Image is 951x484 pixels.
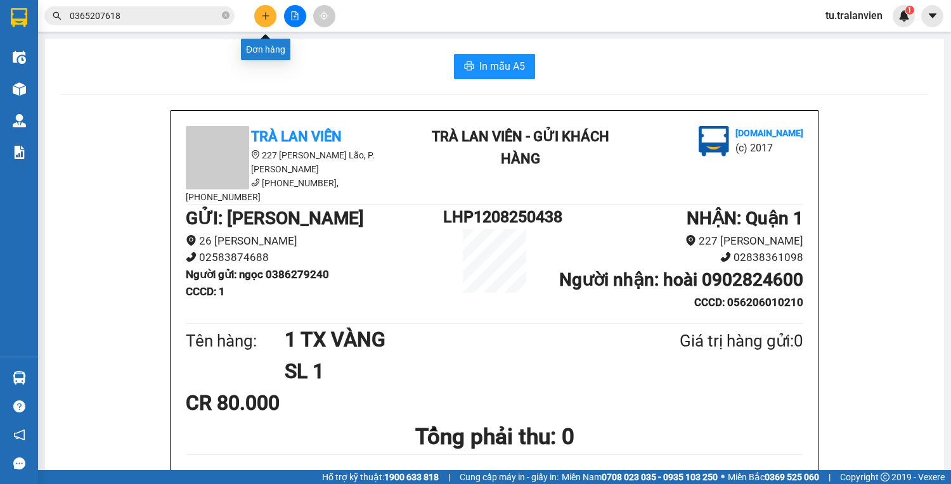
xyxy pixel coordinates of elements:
b: Người gửi : ngọc 0386279240 [186,268,329,281]
li: 227 [PERSON_NAME] [546,232,803,250]
span: question-circle [13,400,25,412]
div: CR 80.000 [186,387,389,419]
li: 02838361098 [546,249,803,266]
span: phone [251,178,260,187]
span: Miền Nam [562,470,718,484]
span: 1 [907,6,912,15]
div: Giá trị hàng gửi: 0 [618,328,803,354]
span: file-add [290,11,299,20]
span: caret-down [927,10,938,22]
span: plus [261,11,270,20]
div: Tên hàng: [186,328,285,354]
li: (c) 2017 [735,140,803,156]
span: Cung cấp máy in - giấy in: [460,470,559,484]
span: In mẫu A5 [479,58,525,74]
span: close-circle [222,10,230,22]
button: aim [313,5,335,27]
li: 26 [PERSON_NAME] [186,232,443,250]
b: CCCD : 1 [186,285,225,298]
span: phone [186,252,197,262]
img: warehouse-icon [13,114,26,127]
img: warehouse-icon [13,51,26,64]
span: Miền Bắc [728,470,819,484]
span: notification [13,429,25,441]
span: Hỗ trợ kỹ thuật: [322,470,439,484]
button: caret-down [921,5,943,27]
span: tu.tralanvien [815,8,893,23]
b: Người nhận : hoài 0902824600 [559,269,803,290]
b: Trà Lan Viên [251,129,342,144]
strong: 0708 023 035 - 0935 103 250 [602,472,718,482]
b: GỬI : [PERSON_NAME] [186,208,364,229]
h1: LHP1208250438 [443,205,546,229]
span: | [448,470,450,484]
button: plus [254,5,276,27]
h1: Tổng phải thu: 0 [186,419,803,454]
span: environment [186,235,197,246]
b: CCCD : 056206010210 [694,296,803,309]
img: warehouse-icon [13,371,26,385]
b: [DOMAIN_NAME] [735,128,803,138]
li: 02583874688 [186,249,443,266]
h1: 1 TX VÀNG [285,324,618,355]
sup: 1 [905,6,914,15]
img: logo.jpg [699,126,729,156]
input: Tìm tên, số ĐT hoặc mã đơn [70,9,219,23]
span: ⚪️ [721,474,725,480]
span: environment [685,235,696,246]
img: solution-icon [13,146,26,159]
span: printer [464,61,474,73]
img: warehouse-icon [13,82,26,96]
span: message [13,457,25,469]
button: printerIn mẫu A5 [454,54,535,79]
li: 227 [PERSON_NAME] Lão, P. [PERSON_NAME] [186,148,414,176]
span: aim [320,11,328,20]
img: logo-vxr [11,8,27,27]
span: phone [720,252,731,262]
button: file-add [284,5,306,27]
b: NHẬN : Quận 1 [687,208,803,229]
h1: SL 1 [285,355,618,387]
strong: 0369 525 060 [765,472,819,482]
span: copyright [881,473,890,481]
li: [PHONE_NUMBER], [PHONE_NUMBER] [186,176,414,204]
span: search [53,11,61,20]
img: icon-new-feature [898,10,910,22]
b: Trà Lan Viên - Gửi khách hàng [432,129,609,167]
span: environment [251,150,260,159]
span: | [829,470,831,484]
span: close-circle [222,11,230,19]
strong: 1900 633 818 [384,472,439,482]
